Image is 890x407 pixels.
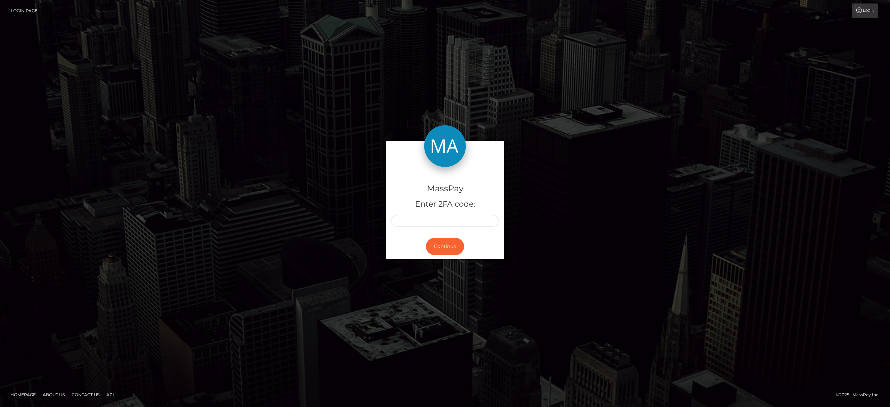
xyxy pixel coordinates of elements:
button: Continue [426,238,464,255]
a: Login [852,3,878,18]
h5: Enter 2FA code: [391,199,499,210]
a: API [104,389,117,400]
div: © 2025 , MassPay Inc. [836,391,885,399]
img: MassPay [424,125,466,167]
a: Homepage [8,389,39,400]
a: About Us [40,389,67,400]
a: Contact Us [69,389,102,400]
a: Login Page [11,3,38,18]
h4: MassPay [391,183,499,195]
